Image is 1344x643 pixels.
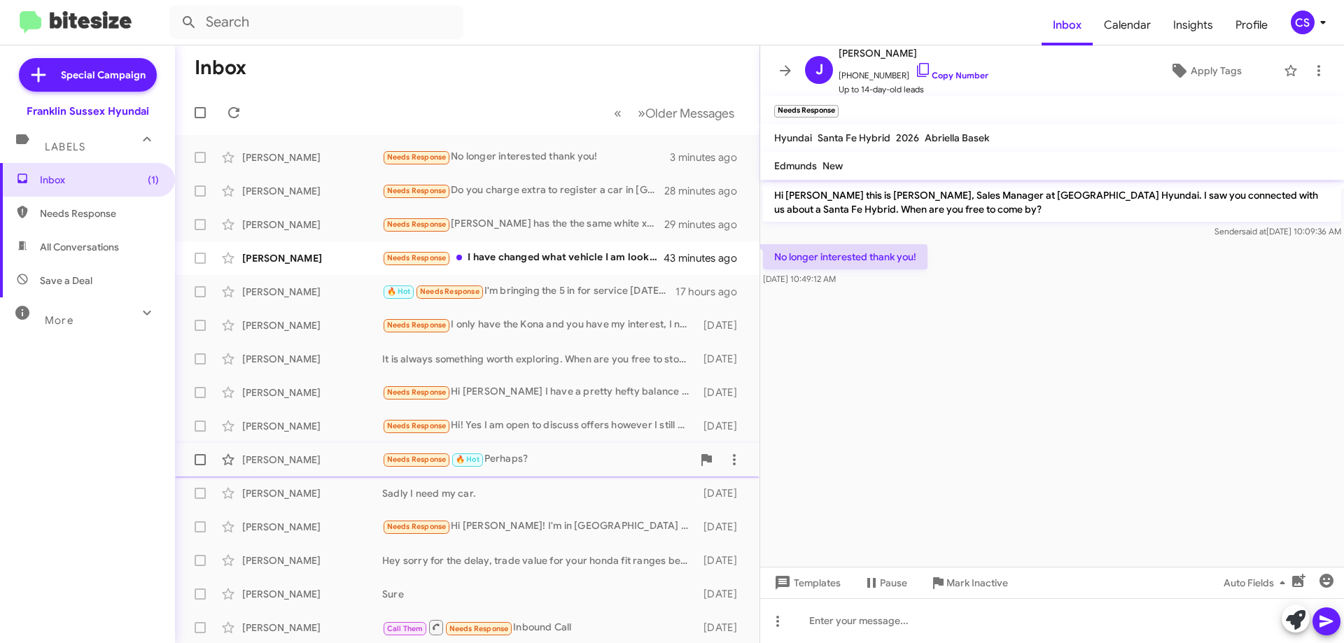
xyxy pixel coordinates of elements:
div: It is always something worth exploring. When are you free to stop by? You can sit with [PERSON_NA... [382,352,696,366]
div: Sadly I need my car. [382,486,696,500]
span: Needs Response [40,206,159,220]
a: Profile [1224,5,1279,45]
div: [PERSON_NAME] has the the same white xrt as you .. what kind of deal will you make me to buy from... [382,216,664,232]
div: 3 minutes ago [670,150,748,164]
span: Needs Response [420,287,479,296]
div: [DATE] [696,419,748,433]
span: [PERSON_NAME] [839,45,988,62]
span: Needs Response [387,421,447,430]
div: [DATE] [696,520,748,534]
div: [PERSON_NAME] [242,453,382,467]
a: Inbox [1042,5,1093,45]
div: [PERSON_NAME] [242,587,382,601]
div: 43 minutes ago [664,251,748,265]
span: Save a Deal [40,274,92,288]
div: [PERSON_NAME] [242,553,382,567]
div: [DATE] [696,386,748,400]
span: Sender [DATE] 10:09:36 AM [1214,226,1341,236]
span: Hyundai [774,132,812,144]
div: I only have the Kona and you have my interest, I need to know more...[PERSON_NAME] [382,317,696,333]
div: CS [1291,10,1315,34]
button: Mark Inactive [918,570,1019,595]
span: Needs Response [387,186,447,195]
div: [PERSON_NAME] [242,352,382,366]
span: New [822,160,843,172]
div: Perhaps? [382,451,692,467]
span: [DATE] 10:49:12 AM [763,274,836,284]
button: Auto Fields [1212,570,1302,595]
span: Edmunds [774,160,817,172]
a: Calendar [1093,5,1162,45]
div: [DATE] [696,587,748,601]
span: Labels [45,141,85,153]
button: Apply Tags [1133,58,1277,83]
span: Santa Fe Hybrid [818,132,890,144]
span: Special Campaign [61,68,146,82]
span: Abriella Basek [925,132,989,144]
div: Hey sorry for the delay, trade value for your honda fit ranges between $1820 - $5201 depending on... [382,553,696,567]
span: Needs Response [387,522,447,531]
span: Needs Response [387,455,447,464]
span: Needs Response [449,624,509,633]
a: Special Campaign [19,58,157,92]
div: [PERSON_NAME] [242,621,382,635]
button: CS [1279,10,1329,34]
div: [PERSON_NAME] [242,486,382,500]
div: Sure [382,587,696,601]
div: [DATE] [696,621,748,635]
div: [PERSON_NAME] [242,184,382,198]
div: [DATE] [696,486,748,500]
span: Pause [880,570,907,595]
span: More [45,314,73,327]
a: Copy Number [915,70,988,80]
div: [PERSON_NAME] [242,419,382,433]
span: Needs Response [387,153,447,162]
span: 2026 [896,132,919,144]
div: [PERSON_NAME] [242,520,382,534]
span: Older Messages [645,106,734,121]
span: Up to 14-day-old leads [839,83,988,97]
div: Hi [PERSON_NAME]! I'm in [GEOGRAPHIC_DATA] on [GEOGRAPHIC_DATA]. What's your quote on 2026 Ioniq ... [382,518,696,535]
button: Templates [760,570,852,595]
p: Hi [PERSON_NAME] this is [PERSON_NAME], Sales Manager at [GEOGRAPHIC_DATA] Hyundai. I saw you con... [763,183,1341,222]
span: (1) [148,173,159,187]
span: Inbox [40,173,159,187]
button: Next [629,99,743,127]
div: [DATE] [696,352,748,366]
span: Templates [771,570,841,595]
div: 29 minutes ago [664,218,748,232]
div: Hi [PERSON_NAME] I have a pretty hefty balance on my loan and would need to be offered enough tha... [382,384,696,400]
div: Inbound Call [382,619,696,636]
button: Previous [605,99,630,127]
div: [DATE] [696,553,748,567]
div: [PERSON_NAME] [242,285,382,299]
span: J [815,59,823,81]
div: [PERSON_NAME] [242,251,382,265]
small: Needs Response [774,105,839,118]
span: [PHONE_NUMBER] [839,62,988,83]
div: [PERSON_NAME] [242,386,382,400]
div: Do you charge extra to register a car in [GEOGRAPHIC_DATA]? [382,183,664,199]
input: Search [169,6,463,39]
span: Needs Response [387,388,447,397]
button: Pause [852,570,918,595]
div: 17 hours ago [675,285,748,299]
span: Mark Inactive [946,570,1008,595]
nav: Page navigation example [606,99,743,127]
span: Needs Response [387,253,447,262]
span: 🔥 Hot [456,455,479,464]
span: Insights [1162,5,1224,45]
span: Call Them [387,624,423,633]
span: Auto Fields [1224,570,1291,595]
div: [PERSON_NAME] [242,218,382,232]
div: 28 minutes ago [664,184,748,198]
span: « [614,104,622,122]
span: 🔥 Hot [387,287,411,296]
span: said at [1242,226,1266,236]
span: Apply Tags [1191,58,1242,83]
span: All Conversations [40,240,119,254]
span: Needs Response [387,320,447,330]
